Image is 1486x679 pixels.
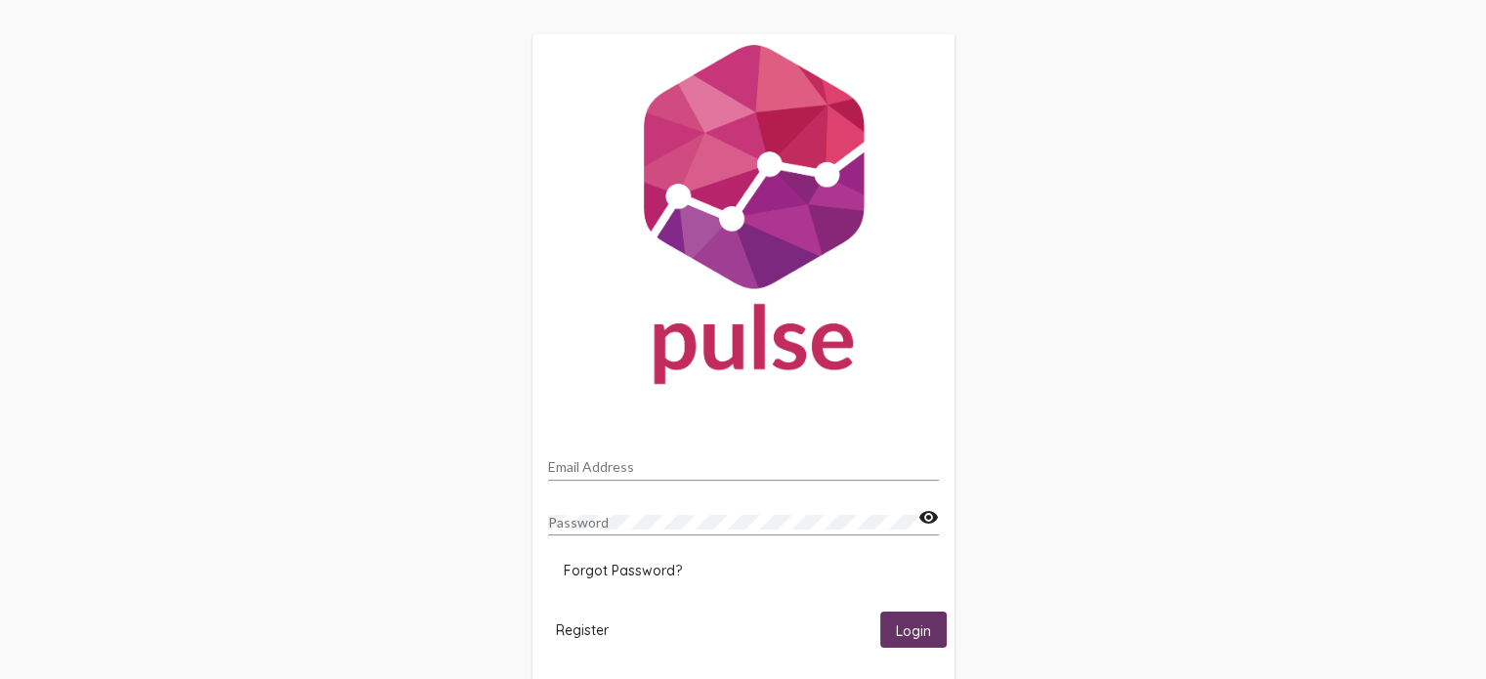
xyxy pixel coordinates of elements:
[548,553,698,588] button: Forgot Password?
[556,621,609,639] span: Register
[532,34,955,403] img: Pulse For Good Logo
[896,621,931,639] span: Login
[880,612,947,648] button: Login
[564,562,682,579] span: Forgot Password?
[540,612,624,648] button: Register
[918,506,939,530] mat-icon: visibility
